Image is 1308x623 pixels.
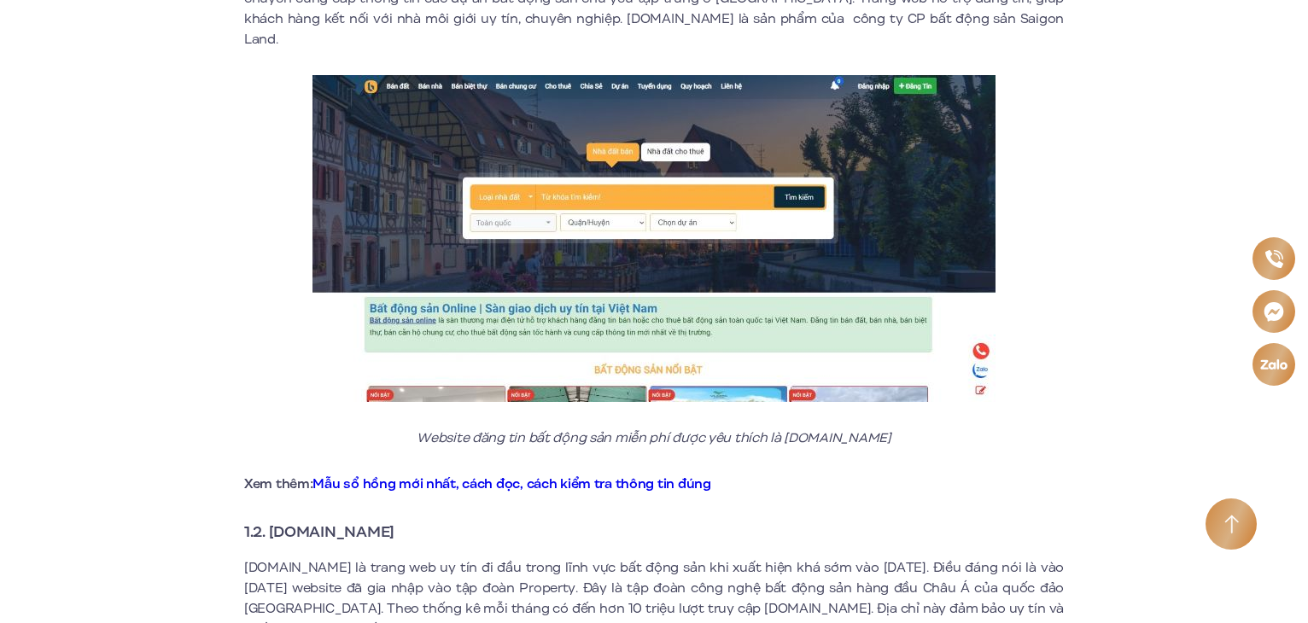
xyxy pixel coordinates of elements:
[312,75,996,402] img: Website đăng tin bất động sản miễn phí được yêu thích là Batdongsanonline.vn
[312,475,710,493] a: Mẫu sổ hồng mới nhất, cách đọc, cách kiểm tra thông tin đúng
[244,475,711,493] strong: Xem thêm:
[1264,249,1283,269] img: Phone icon
[1259,358,1288,371] img: Zalo icon
[1224,515,1239,534] img: Arrow icon
[417,428,890,447] em: Website đăng tin bất động sản miễn phí được yêu thích là [DOMAIN_NAME]
[244,521,394,543] strong: 1.2. [DOMAIN_NAME]
[1263,300,1285,323] img: Messenger icon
